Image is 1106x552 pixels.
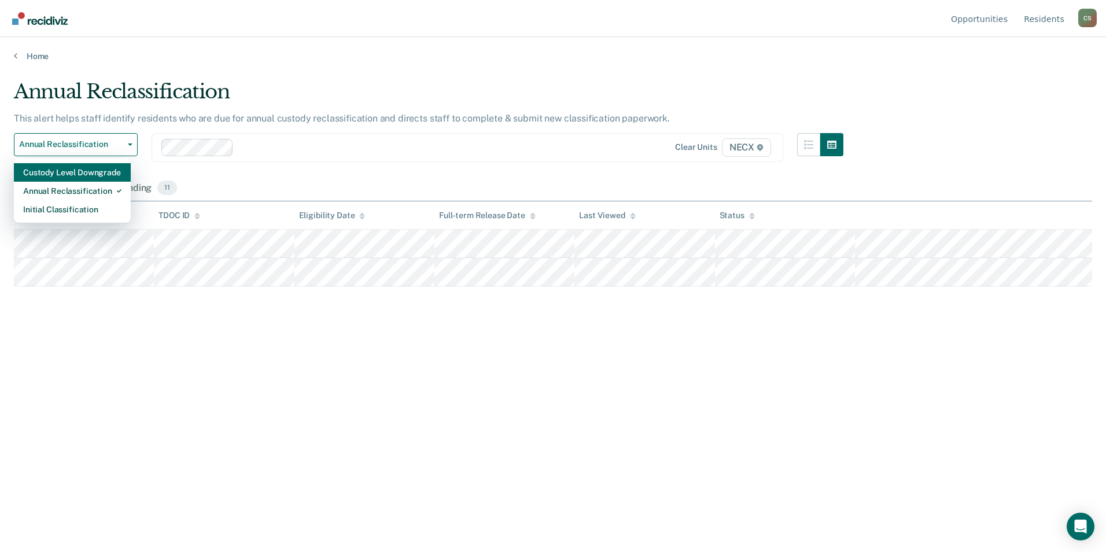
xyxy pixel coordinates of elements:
[1078,9,1097,27] div: C S
[720,211,755,220] div: Status
[23,200,121,219] div: Initial Classification
[14,80,843,113] div: Annual Reclassification
[157,181,177,196] span: 11
[23,163,121,182] div: Custody Level Downgrade
[23,182,121,200] div: Annual Reclassification
[1067,513,1094,540] div: Open Intercom Messenger
[115,176,179,201] div: Pending11
[579,211,635,220] div: Last Viewed
[1078,9,1097,27] button: Profile dropdown button
[722,138,771,157] span: NECX
[14,159,131,223] div: Dropdown Menu
[14,113,670,124] p: This alert helps staff identify residents who are due for annual custody reclassification and dir...
[675,142,717,152] div: Clear units
[19,139,123,149] span: Annual Reclassification
[14,133,138,156] button: Annual Reclassification
[158,211,200,220] div: TDOC ID
[14,51,1092,61] a: Home
[439,211,536,220] div: Full-term Release Date
[12,12,68,25] img: Recidiviz
[299,211,366,220] div: Eligibility Date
